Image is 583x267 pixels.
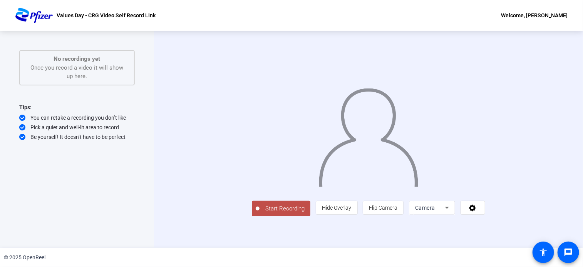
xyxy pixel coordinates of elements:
[363,201,404,215] button: Flip Camera
[564,248,573,257] mat-icon: message
[322,205,352,211] span: Hide Overlay
[19,133,135,141] div: Be yourself! It doesn’t have to be perfect
[28,55,126,63] p: No recordings yet
[318,82,419,187] img: overlay
[4,254,45,262] div: © 2025 OpenReel
[501,11,568,20] div: Welcome, [PERSON_NAME]
[415,205,435,211] span: Camera
[252,201,310,216] button: Start Recording
[19,114,135,122] div: You can retake a recording you don’t like
[316,201,358,215] button: Hide Overlay
[57,11,156,20] p: Values Day - CRG Video Self Record Link
[19,103,135,112] div: Tips:
[19,123,135,131] div: Pick a quiet and well-lit area to record
[15,8,53,23] img: OpenReel logo
[260,204,310,213] span: Start Recording
[369,205,397,211] span: Flip Camera
[28,55,126,81] div: Once you record a video it will show up here.
[539,248,548,257] mat-icon: accessibility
